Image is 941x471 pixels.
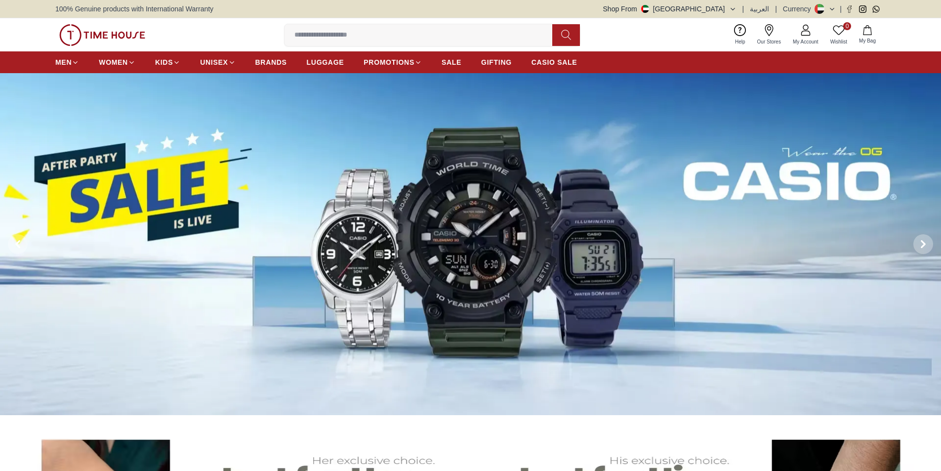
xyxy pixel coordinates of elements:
[99,57,128,67] span: WOMEN
[55,53,79,71] a: MEN
[751,22,787,47] a: Our Stores
[855,37,880,44] span: My Bag
[155,57,173,67] span: KIDS
[789,38,822,45] span: My Account
[442,53,461,71] a: SALE
[200,53,235,71] a: UNISEX
[442,57,461,67] span: SALE
[155,53,180,71] a: KIDS
[753,38,785,45] span: Our Stores
[55,4,213,14] span: 100% Genuine products with International Warranty
[729,22,751,47] a: Help
[742,4,744,14] span: |
[307,53,344,71] a: LUGGAGE
[59,24,145,46] img: ...
[99,53,135,71] a: WOMEN
[255,57,287,67] span: BRANDS
[846,5,853,13] a: Facebook
[481,53,512,71] a: GIFTING
[853,23,882,46] button: My Bag
[603,4,736,14] button: Shop From[GEOGRAPHIC_DATA]
[750,4,769,14] button: العربية
[826,38,851,45] span: Wishlist
[364,53,422,71] a: PROMOTIONS
[775,4,777,14] span: |
[731,38,749,45] span: Help
[641,5,649,13] img: United Arab Emirates
[532,53,577,71] a: CASIO SALE
[255,53,287,71] a: BRANDS
[843,22,851,30] span: 0
[532,57,577,67] span: CASIO SALE
[783,4,815,14] div: Currency
[200,57,228,67] span: UNISEX
[481,57,512,67] span: GIFTING
[364,57,414,67] span: PROMOTIONS
[859,5,866,13] a: Instagram
[307,57,344,67] span: LUGGAGE
[824,22,853,47] a: 0Wishlist
[55,57,72,67] span: MEN
[840,4,842,14] span: |
[872,5,880,13] a: Whatsapp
